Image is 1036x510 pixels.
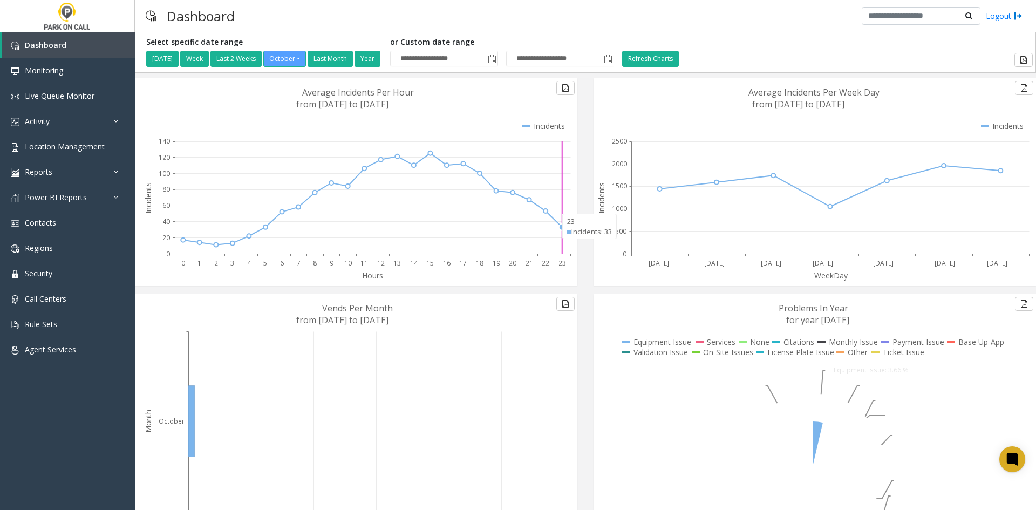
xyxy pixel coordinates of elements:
text: 2000 [612,159,627,168]
span: Contacts [25,217,56,228]
div: Incidents: 33 [567,227,612,237]
button: Year [355,51,380,67]
text: 12 [377,259,385,268]
text: from [DATE] to [DATE] [296,98,388,110]
text: 3 [230,259,234,268]
span: Rule Sets [25,319,57,329]
text: Average Incidents Per Week Day [748,86,880,98]
div: 23 [567,216,612,227]
text: [DATE] [873,259,894,268]
button: Export to pdf [556,297,575,311]
text: 5 [263,259,267,268]
img: logout [1014,10,1023,22]
text: 8 [313,259,317,268]
text: Average Incidents Per Hour [302,86,414,98]
img: 'icon' [11,92,19,101]
span: Location Management [25,141,105,152]
img: pageIcon [146,3,156,29]
img: 'icon' [11,42,19,50]
text: 22 [542,259,549,268]
text: 21 [526,259,533,268]
img: 'icon' [11,67,19,76]
img: 'icon' [11,143,19,152]
text: [DATE] [813,259,833,268]
text: 11 [360,259,368,268]
img: 'icon' [11,219,19,228]
img: 'icon' [11,118,19,126]
text: 0 [166,249,170,259]
span: Agent Services [25,344,76,355]
text: 10 [344,259,352,268]
text: from [DATE] to [DATE] [752,98,844,110]
text: 80 [162,185,170,194]
text: Month [143,410,153,433]
span: Reports [25,167,52,177]
span: Live Queue Monitor [25,91,94,101]
button: Export to pdf [556,81,575,95]
button: Refresh Charts [622,51,679,67]
text: 120 [159,153,170,162]
text: 500 [615,227,626,236]
span: Call Centers [25,294,66,304]
span: Monitoring [25,65,63,76]
text: Equipment Issue: 3.66 % [834,365,909,375]
h5: Select specific date range [146,38,382,47]
text: 4 [247,259,251,268]
span: Power BI Reports [25,192,87,202]
span: Regions [25,243,53,253]
span: Toggle popup [602,51,614,66]
text: 40 [162,217,170,226]
text: 140 [159,137,170,146]
text: 20 [162,233,170,242]
h5: or Custom date range [390,38,614,47]
span: Security [25,268,52,278]
text: 20 [509,259,516,268]
text: 0 [623,249,626,259]
button: [DATE] [146,51,179,67]
img: 'icon' [11,270,19,278]
text: 7 [297,259,301,268]
text: 60 [162,201,170,210]
text: 17 [459,259,467,268]
text: for year [DATE] [786,314,849,326]
a: Logout [986,10,1023,22]
button: Last 2 Weeks [210,51,262,67]
button: Last Month [308,51,353,67]
text: 1 [197,259,201,268]
text: Vends Per Month [322,302,393,314]
img: 'icon' [11,346,19,355]
text: [DATE] [649,259,669,268]
button: Week [180,51,209,67]
text: [DATE] [935,259,955,268]
text: [DATE] [761,259,781,268]
text: 0 [181,259,185,268]
text: 19 [493,259,500,268]
text: Incidents [143,182,153,214]
a: Dashboard [2,32,135,58]
text: 1000 [612,204,627,213]
text: 15 [426,259,434,268]
h3: Dashboard [161,3,240,29]
img: 'icon' [11,321,19,329]
text: 14 [410,259,418,268]
text: 6 [280,259,284,268]
img: 'icon' [11,168,19,177]
img: 'icon' [11,295,19,304]
button: Export to pdf [1015,81,1033,95]
text: 1500 [612,181,627,191]
text: Hours [362,270,383,281]
text: Incidents [596,182,606,214]
button: Export to pdf [1014,53,1033,67]
text: Problems In Year [779,302,848,314]
text: October [159,417,185,426]
text: 23 [558,259,566,268]
text: [DATE] [987,259,1007,268]
span: Activity [25,116,50,126]
text: 2500 [612,137,627,146]
text: 13 [393,259,401,268]
img: 'icon' [11,194,19,202]
img: 'icon' [11,244,19,253]
text: [DATE] [704,259,725,268]
text: 100 [159,169,170,178]
span: Dashboard [25,40,66,50]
